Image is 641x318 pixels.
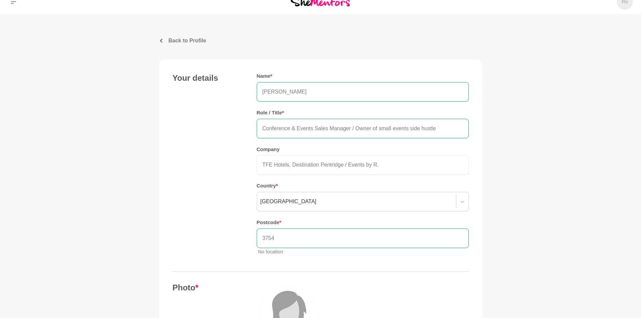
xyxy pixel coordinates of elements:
h5: Country [257,183,469,189]
input: Name [257,82,469,102]
h4: Photo [173,283,243,293]
input: Postcode [257,228,469,248]
h5: Name [257,73,469,79]
p: Back to Profile [169,37,206,45]
input: Company [257,155,469,175]
h5: Role / Title [257,110,469,116]
h4: Your details [173,73,243,83]
h5: Postcode [257,219,469,226]
a: Back to Profile [159,37,482,45]
input: Role / Title [257,119,469,138]
p: No location [258,248,469,256]
div: [GEOGRAPHIC_DATA] [260,198,317,206]
h5: Company [257,146,469,153]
